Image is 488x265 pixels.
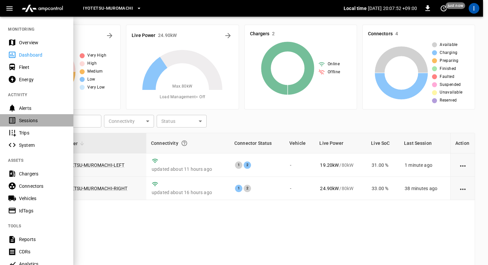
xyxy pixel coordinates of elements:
div: Vehicles [19,195,65,202]
p: [DATE] 20:07:52 +09:00 [368,5,417,12]
div: IdTags [19,207,65,214]
div: Fleet [19,64,65,71]
span: Iyotetsu-Muromachi [83,5,133,12]
div: Alerts [19,105,65,112]
div: Reports [19,236,65,243]
img: ampcontrol.io logo [19,2,66,15]
div: Sessions [19,117,65,124]
button: set refresh interval [438,3,449,14]
div: Overview [19,39,65,46]
div: Chargers [19,170,65,177]
span: just now [446,2,465,9]
div: CDRs [19,248,65,255]
div: Energy [19,76,65,83]
div: Connectors [19,183,65,189]
div: Dashboard [19,52,65,58]
div: Trips [19,130,65,136]
p: Local time [344,5,367,12]
div: System [19,142,65,148]
div: profile-icon [469,3,479,14]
